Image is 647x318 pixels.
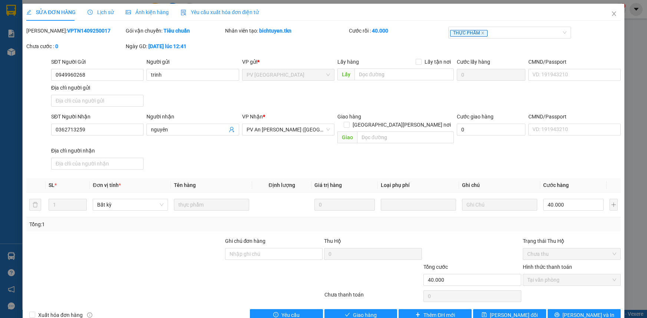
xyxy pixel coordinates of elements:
[225,238,266,244] label: Ghi chú đơn hàng
[457,69,525,81] input: Cước lấy hàng
[51,147,143,155] div: Địa chỉ người nhận
[457,124,525,135] input: Cước giao hàng
[126,9,169,15] span: Ảnh kiện hàng
[481,31,485,35] span: close
[459,178,540,193] th: Ghi chú
[523,237,621,245] div: Trạng thái Thu Hộ
[126,10,131,15] span: picture
[324,238,341,244] span: Thu Hộ
[543,182,569,188] span: Cước hàng
[174,199,249,211] input: VD: Bàn, Ghế
[126,27,224,35] div: Gói vận chuyển:
[174,182,196,188] span: Tên hàng
[354,68,454,80] input: Dọc đường
[337,131,357,143] span: Giao
[146,58,239,66] div: Người gửi
[26,27,124,35] div: [PERSON_NAME]:
[314,182,342,188] span: Giá trị hàng
[225,248,323,260] input: Ghi chú đơn hàng
[49,182,55,188] span: SL
[29,199,41,211] button: delete
[457,59,490,65] label: Cước lấy hàng
[462,199,537,211] input: Ghi Chú
[337,59,359,65] span: Lấy hàng
[337,114,361,120] span: Giao hàng
[350,121,454,129] span: [GEOGRAPHIC_DATA][PERSON_NAME] nơi
[51,113,143,121] div: SĐT Người Nhận
[164,28,190,34] b: Tiêu chuẩn
[26,42,124,50] div: Chưa cước :
[51,84,143,92] div: Địa chỉ người gửi
[457,114,493,120] label: Cước giao hàng
[88,10,93,15] span: clock-circle
[259,28,291,34] b: bichtuyen.tkn
[29,220,250,228] div: Tổng: 1
[349,27,447,35] div: Cước rồi :
[51,158,143,170] input: Địa chỉ của người nhận
[229,127,235,133] span: user-add
[415,312,420,318] span: plus
[55,43,58,49] b: 0
[314,199,375,211] input: 0
[528,58,621,66] div: CMND/Passport
[357,131,454,143] input: Dọc đường
[242,114,263,120] span: VP Nhận
[482,312,487,318] span: save
[554,312,559,318] span: printer
[181,10,186,16] img: icon
[324,291,423,304] div: Chưa thanh toán
[93,182,121,188] span: Đơn vị tính
[527,274,616,285] span: Tại văn phòng
[523,264,572,270] label: Hình thức thanh toán
[372,28,388,34] b: 40.000
[268,182,295,188] span: Định lượng
[88,9,114,15] span: Lịch sử
[51,95,143,107] input: Địa chỉ của người gửi
[273,312,278,318] span: exclamation-circle
[146,113,239,121] div: Người nhận
[26,10,32,15] span: edit
[610,199,618,211] button: plus
[604,4,624,24] button: Close
[611,11,617,17] span: close
[181,9,259,15] span: Yêu cầu xuất hóa đơn điện tử
[126,42,224,50] div: Ngày GD:
[225,27,348,35] div: Nhân viên tạo:
[242,58,334,66] div: VP gửi
[450,30,488,37] span: THỰC PHẨM
[148,43,186,49] b: [DATE] lúc 12:41
[97,199,164,210] span: Bất kỳ
[67,28,110,34] b: VPTN1409250017
[378,178,459,193] th: Loại phụ phí
[87,312,92,318] span: info-circle
[26,9,76,15] span: SỬA ĐƠN HÀNG
[423,264,448,270] span: Tổng cước
[247,124,330,135] span: PV An Sương (Hàng Hóa)
[247,69,330,80] span: PV Tây Ninh
[528,113,621,121] div: CMND/Passport
[422,58,454,66] span: Lấy tận nơi
[527,248,616,260] span: Chưa thu
[345,312,350,318] span: check
[337,68,354,80] span: Lấy
[51,58,143,66] div: SĐT Người Gửi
